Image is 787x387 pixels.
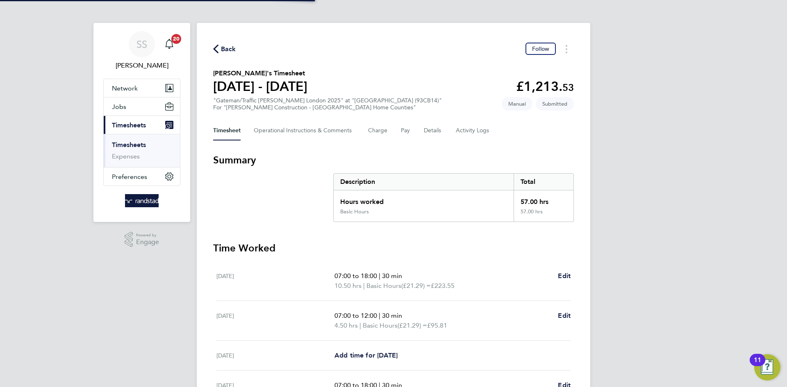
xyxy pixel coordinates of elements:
[104,167,180,186] button: Preferences
[424,121,443,140] button: Details
[359,321,361,329] span: |
[456,121,490,140] button: Activity Logs
[516,79,574,94] app-decimal: £1,213.
[401,121,411,140] button: Pay
[136,232,159,239] span: Powered by
[401,282,431,290] span: (£21.29) =
[112,121,146,129] span: Timesheets
[363,321,398,330] span: Basic Hours
[514,190,573,208] div: 57.00 hrs
[213,104,442,111] div: For "[PERSON_NAME] Construction - [GEOGRAPHIC_DATA] Home Counties"
[398,321,427,329] span: (£21.29) =
[136,239,159,246] span: Engage
[559,43,574,55] button: Timesheets Menu
[112,103,126,111] span: Jobs
[103,31,180,70] a: SS[PERSON_NAME]
[112,141,146,149] a: Timesheets
[216,271,334,291] div: [DATE]
[171,34,181,44] span: 20
[213,121,241,140] button: Timesheet
[334,351,398,360] a: Add time for [DATE]
[136,39,147,50] span: SS
[213,44,236,54] button: Back
[536,97,574,111] span: This timesheet is Submitted.
[363,282,365,290] span: |
[334,174,514,190] div: Description
[213,68,307,78] h2: [PERSON_NAME]'s Timesheet
[558,272,571,280] span: Edit
[112,84,138,92] span: Network
[161,31,177,57] a: 20
[112,173,147,181] span: Preferences
[333,173,574,222] div: Summary
[221,44,236,54] span: Back
[213,242,574,255] h3: Time Worked
[366,281,401,291] span: Basic Hours
[216,351,334,360] div: [DATE]
[754,360,761,371] div: 11
[334,272,377,280] span: 07:00 to 18:00
[104,79,180,97] button: Network
[254,121,355,140] button: Operational Instructions & Comments
[379,312,380,319] span: |
[334,351,398,359] span: Add time for [DATE]
[334,321,358,329] span: 4.50 hrs
[558,271,571,281] a: Edit
[558,312,571,319] span: Edit
[93,23,190,222] nav: Main navigation
[431,282,455,290] span: £223.55
[213,97,442,111] div: "Gateman/Traffic [PERSON_NAME] London 2025" at "[GEOGRAPHIC_DATA] (93CB14)"
[104,97,180,115] button: Jobs
[103,61,180,70] span: Shaye Stoneham
[382,312,402,319] span: 30 min
[754,354,780,380] button: Open Resource Center, 11 new notifications
[562,81,574,93] span: 53
[502,97,532,111] span: This timesheet was manually created.
[216,311,334,330] div: [DATE]
[125,232,159,247] a: Powered byEngage
[334,190,514,208] div: Hours worked
[213,154,574,167] h3: Summary
[514,208,573,222] div: 57.00 hrs
[103,194,180,207] a: Go to home page
[382,272,402,280] span: 30 min
[104,116,180,134] button: Timesheets
[334,312,377,319] span: 07:00 to 12:00
[104,134,180,167] div: Timesheets
[525,43,556,55] button: Follow
[532,45,549,52] span: Follow
[334,282,362,290] span: 10.50 hrs
[125,194,159,207] img: randstad-logo-retina.png
[514,174,573,190] div: Total
[379,272,380,280] span: |
[427,321,447,329] span: £95.81
[213,78,307,95] h1: [DATE] - [DATE]
[558,311,571,321] a: Edit
[368,121,388,140] button: Charge
[112,152,140,160] a: Expenses
[340,208,369,215] div: Basic Hours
